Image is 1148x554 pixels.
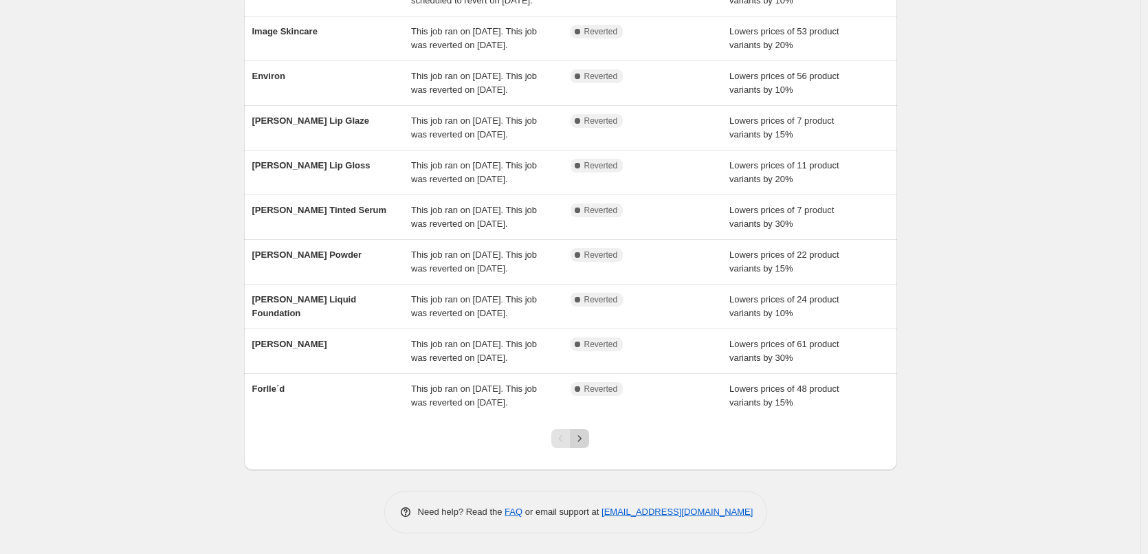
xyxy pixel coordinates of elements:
[411,71,537,95] span: This job ran on [DATE]. This job was reverted on [DATE].
[252,160,371,170] span: [PERSON_NAME] Lip Gloss
[729,26,839,50] span: Lowers prices of 53 product variants by 20%
[252,339,327,349] span: [PERSON_NAME]
[411,339,537,363] span: This job ran on [DATE]. This job was reverted on [DATE].
[411,250,537,274] span: This job ran on [DATE]. This job was reverted on [DATE].
[584,115,618,126] span: Reverted
[551,429,589,448] nav: Pagination
[252,71,285,81] span: Environ
[252,250,362,260] span: [PERSON_NAME] Powder
[584,294,618,305] span: Reverted
[729,339,839,363] span: Lowers prices of 61 product variants by 30%
[411,205,537,229] span: This job ran on [DATE]. This job was reverted on [DATE].
[411,160,537,184] span: This job ran on [DATE]. This job was reverted on [DATE].
[584,384,618,395] span: Reverted
[601,507,753,517] a: [EMAIL_ADDRESS][DOMAIN_NAME]
[411,115,537,140] span: This job ran on [DATE]. This job was reverted on [DATE].
[411,294,537,318] span: This job ran on [DATE]. This job was reverted on [DATE].
[584,26,618,37] span: Reverted
[411,384,537,408] span: This job ran on [DATE]. This job was reverted on [DATE].
[729,205,834,229] span: Lowers prices of 7 product variants by 30%
[505,507,522,517] a: FAQ
[584,71,618,82] span: Reverted
[418,507,505,517] span: Need help? Read the
[584,250,618,261] span: Reverted
[729,115,834,140] span: Lowers prices of 7 product variants by 15%
[584,339,618,350] span: Reverted
[522,507,601,517] span: or email support at
[729,160,839,184] span: Lowers prices of 11 product variants by 20%
[729,71,839,95] span: Lowers prices of 56 product variants by 10%
[252,26,318,36] span: Image Skincare
[252,115,369,126] span: [PERSON_NAME] Lip Glaze
[584,160,618,171] span: Reverted
[252,384,285,394] span: Forlle´d
[584,205,618,216] span: Reverted
[411,26,537,50] span: This job ran on [DATE]. This job was reverted on [DATE].
[252,294,357,318] span: [PERSON_NAME] Liquid Foundation
[570,429,589,448] button: Next
[729,294,839,318] span: Lowers prices of 24 product variants by 10%
[729,250,839,274] span: Lowers prices of 22 product variants by 15%
[729,384,839,408] span: Lowers prices of 48 product variants by 15%
[252,205,387,215] span: [PERSON_NAME] Tinted Serum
